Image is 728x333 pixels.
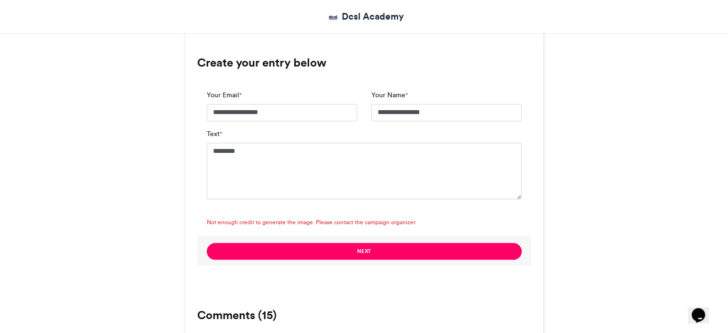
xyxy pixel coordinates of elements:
[324,11,342,23] img: Dcsl Corporate Services Limited
[197,57,531,69] h3: Create your entry below
[207,243,522,260] button: Next
[688,295,718,323] iframe: chat widget
[324,10,404,23] a: Dcsl Academy
[197,310,531,321] h3: Comments (15)
[207,90,242,100] label: Your Email
[207,218,416,227] span: Not enough credit to generate the image. Please contact the campaign organizer.
[371,90,408,100] label: Your Name
[207,129,222,139] label: Text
